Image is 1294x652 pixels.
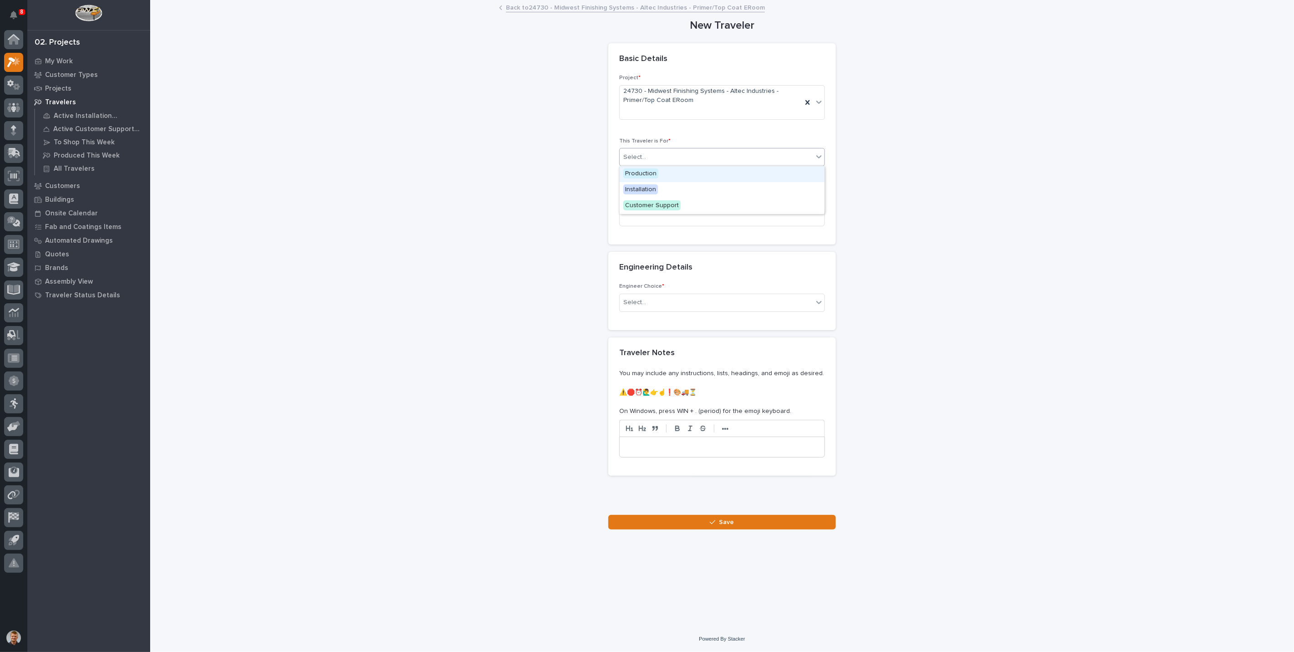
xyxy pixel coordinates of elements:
[54,112,143,120] p: Active Installation Travelers
[45,278,93,286] p: Assembly View
[620,166,824,182] div: Production
[11,11,23,25] div: Notifications8
[608,19,836,32] h1: New Traveler
[620,198,824,214] div: Customer Support
[623,168,658,178] span: Production
[719,518,734,526] span: Save
[45,196,74,204] p: Buildings
[623,153,646,162] div: Select...
[623,298,646,307] div: Select...
[27,95,150,109] a: Travelers
[35,136,150,148] a: To Shop This Week
[35,109,150,122] a: Active Installation Travelers
[619,369,825,416] p: You may include any instructions, lists, headings, and emoji as desired. ⚠️🛑⏰🙋‍♂️👉☝️❗🎨🚚⏳ On Windo...
[719,423,732,434] button: •••
[619,284,664,289] span: Engineer Choice
[27,179,150,193] a: Customers
[45,71,98,79] p: Customer Types
[619,54,667,64] h2: Basic Details
[623,184,658,194] span: Installation
[45,264,68,272] p: Brands
[45,237,113,245] p: Automated Drawings
[27,81,150,95] a: Projects
[35,149,150,162] a: Produced This Week
[45,209,98,218] p: Onsite Calendar
[27,193,150,206] a: Buildings
[27,288,150,302] a: Traveler Status Details
[45,250,69,259] p: Quotes
[619,138,671,144] span: This Traveler is For
[45,57,73,66] p: My Work
[27,261,150,275] a: Brands
[506,2,765,12] a: Back to24730 - Midwest Finishing Systems - Altec Industries - Primer/Top Coat ERoom
[35,122,150,135] a: Active Customer Support Travelers
[45,223,121,231] p: Fab and Coatings Items
[35,38,80,48] div: 02. Projects
[35,162,150,175] a: All Travelers
[623,87,799,106] span: 24730 - Midwest Finishing Systems - Altec Industries - Primer/Top Coat ERoom
[722,425,729,433] strong: •••
[54,138,115,147] p: To Shop This Week
[619,75,641,81] span: Project
[45,291,120,300] p: Traveler Status Details
[54,152,120,160] p: Produced This Week
[619,263,692,273] h2: Engineering Details
[619,348,675,358] h2: Traveler Notes
[27,206,150,220] a: Onsite Calendar
[45,85,71,93] p: Projects
[27,54,150,68] a: My Work
[623,200,681,210] span: Customer Support
[4,5,23,25] button: Notifications
[699,636,745,642] a: Powered By Stacker
[27,234,150,247] a: Automated Drawings
[54,165,95,173] p: All Travelers
[620,182,824,198] div: Installation
[53,125,143,133] p: Active Customer Support Travelers
[608,515,836,530] button: Save
[45,98,76,107] p: Travelers
[27,68,150,81] a: Customer Types
[27,275,150,288] a: Assembly View
[27,247,150,261] a: Quotes
[45,182,80,190] p: Customers
[27,220,150,234] a: Fab and Coatings Items
[4,628,23,647] button: users-avatar
[20,9,23,15] p: 8
[75,5,102,21] img: Workspace Logo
